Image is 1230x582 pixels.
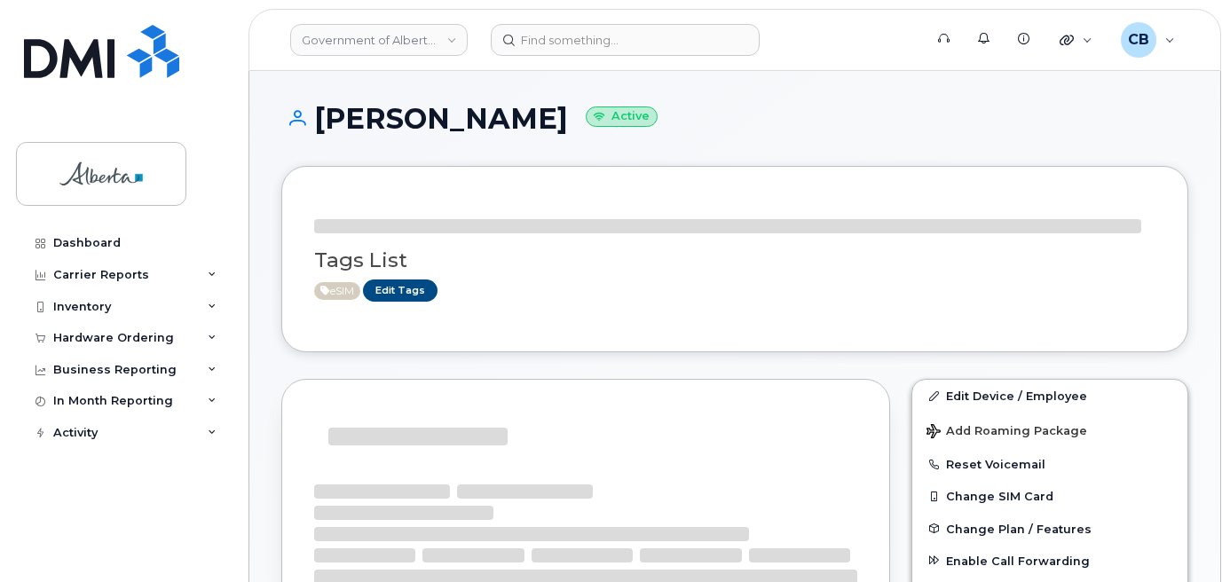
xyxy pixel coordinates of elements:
[912,448,1187,480] button: Reset Voicemail
[912,380,1187,412] a: Edit Device / Employee
[946,522,1092,535] span: Change Plan / Features
[912,513,1187,545] button: Change Plan / Features
[912,480,1187,512] button: Change SIM Card
[926,424,1087,441] span: Add Roaming Package
[314,249,1155,271] h3: Tags List
[363,279,438,302] a: Edit Tags
[281,103,1188,134] h1: [PERSON_NAME]
[314,282,360,300] span: Active
[946,554,1090,567] span: Enable Call Forwarding
[586,106,658,127] small: Active
[912,412,1187,448] button: Add Roaming Package
[912,545,1187,577] button: Enable Call Forwarding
